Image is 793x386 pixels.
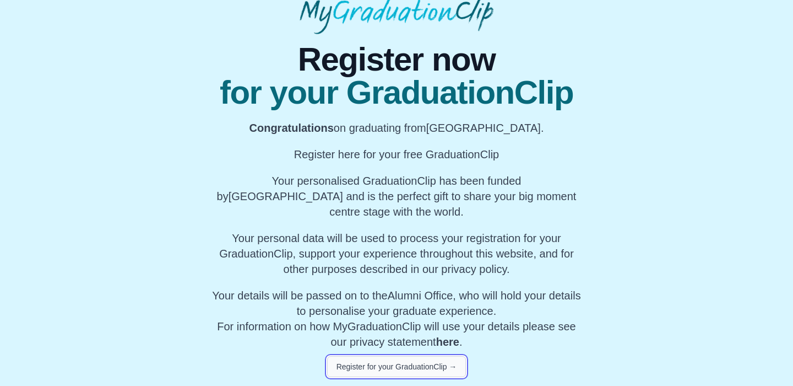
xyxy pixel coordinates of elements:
span: For information on how MyGraduationClip will use your details please see our privacy statement . [212,289,580,348]
a: here [436,336,459,348]
p: on graduating from [GEOGRAPHIC_DATA]. [211,120,582,136]
p: Your personal data will be used to process your registration for your GraduationClip, support you... [211,230,582,277]
p: Your personalised GraduationClip has been funded by [GEOGRAPHIC_DATA] and is the perfect gift to ... [211,173,582,219]
span: Alumni Office [388,289,453,302]
button: Register for your GraduationClip → [327,356,466,377]
b: Congratulations [249,122,334,134]
p: Register here for your free GraduationClip [211,147,582,162]
span: Register now [211,43,582,76]
span: Your details will be passed on to the , who will hold your details to personalise your graduate e... [212,289,580,317]
span: for your GraduationClip [211,76,582,109]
